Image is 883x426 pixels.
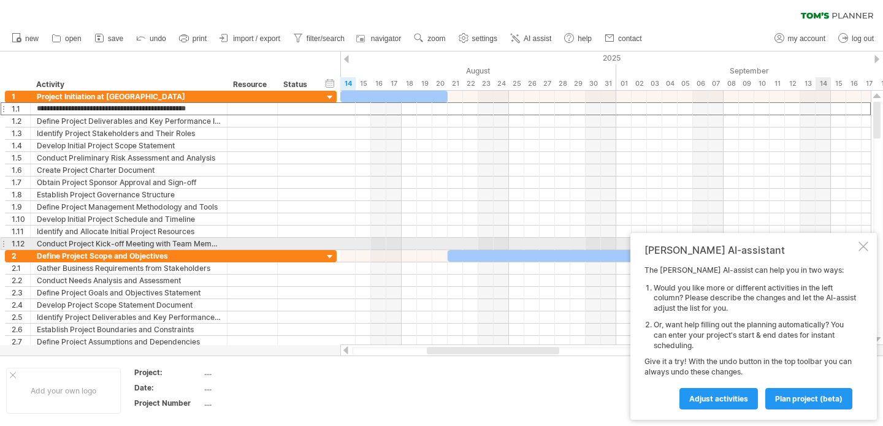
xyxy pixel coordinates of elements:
div: 1.3 [12,127,30,139]
a: Adjust activities [679,388,758,409]
div: Define Project Scope and Objectives [37,250,221,262]
span: open [65,34,82,43]
div: Friday, 29 August 2025 [570,77,586,90]
div: Define Project Assumptions and Dependencies [37,336,221,348]
div: 1.6 [12,164,30,176]
div: Gather Business Requirements from Stakeholders [37,262,221,274]
div: Sunday, 14 September 2025 [816,77,831,90]
div: Saturday, 6 September 2025 [693,77,708,90]
div: Identify and Allocate Initial Project Resources [37,226,221,237]
div: Monday, 15 September 2025 [831,77,846,90]
div: Obtain Project Sponsor Approval and Sign-off [37,177,221,188]
div: Thursday, 28 August 2025 [555,77,570,90]
div: Saturday, 13 September 2025 [800,77,816,90]
div: Monday, 18 August 2025 [402,77,417,90]
div: Thursday, 14 August 2025 [340,77,356,90]
div: Wednesday, 27 August 2025 [540,77,555,90]
div: 2.6 [12,324,30,335]
div: .... [204,398,307,408]
div: The [PERSON_NAME] AI-assist can help you in two ways: Give it a try! With the undo button in the ... [644,265,856,409]
div: 1 [12,91,30,102]
a: undo [133,31,170,47]
div: 1.10 [12,213,30,225]
div: Define Project Goals and Objectives Statement [37,287,221,299]
span: import / export [233,34,280,43]
div: Friday, 15 August 2025 [356,77,371,90]
div: Conduct Preliminary Risk Assessment and Analysis [37,152,221,164]
div: Status [283,78,310,91]
span: my account [788,34,825,43]
div: 2 [12,250,30,262]
div: 1.1 [12,103,30,115]
span: undo [150,34,166,43]
a: open [48,31,85,47]
div: 1.9 [12,201,30,213]
div: Saturday, 23 August 2025 [478,77,494,90]
span: filter/search [307,34,345,43]
div: Thursday, 11 September 2025 [770,77,785,90]
div: Date: [134,382,202,393]
a: plan project (beta) [765,388,852,409]
div: Sunday, 24 August 2025 [494,77,509,90]
div: Saturday, 16 August 2025 [371,77,386,90]
div: Resource [233,78,270,91]
div: Friday, 5 September 2025 [678,77,693,90]
div: 1.5 [12,152,30,164]
span: settings [472,34,497,43]
a: filter/search [290,31,348,47]
div: Wednesday, 20 August 2025 [432,77,448,90]
div: Conduct Needs Analysis and Assessment [37,275,221,286]
div: Wednesday, 17 September 2025 [862,77,877,90]
a: log out [835,31,877,47]
span: AI assist [524,34,551,43]
span: plan project (beta) [775,394,843,403]
div: 1.11 [12,226,30,237]
span: Adjust activities [689,394,748,403]
span: log out [852,34,874,43]
div: Sunday, 17 August 2025 [386,77,402,90]
div: Tuesday, 2 September 2025 [632,77,647,90]
div: Conduct Project Kick-off Meeting with Team Members [37,238,221,249]
a: AI assist [507,31,555,47]
li: Or, want help filling out the planning automatically? You can enter your project's start & end da... [654,320,856,351]
div: .... [204,367,307,378]
div: Thursday, 21 August 2025 [448,77,463,90]
div: 2.3 [12,287,30,299]
span: save [108,34,123,43]
div: Saturday, 30 August 2025 [586,77,601,90]
div: Monday, 8 September 2025 [724,77,739,90]
a: help [561,31,595,47]
div: Project Number [134,398,202,408]
li: Would you like more or different activities in the left column? Please describe the changes and l... [654,283,856,314]
div: Sunday, 31 August 2025 [601,77,616,90]
div: Tuesday, 26 August 2025 [524,77,540,90]
div: Tuesday, 16 September 2025 [846,77,862,90]
div: Wednesday, 10 September 2025 [754,77,770,90]
div: Activity [36,78,220,91]
div: Wednesday, 3 September 2025 [647,77,662,90]
a: print [176,31,210,47]
div: Tuesday, 9 September 2025 [739,77,754,90]
div: Add your own logo [6,368,121,414]
div: Friday, 22 August 2025 [463,77,478,90]
div: Tuesday, 19 August 2025 [417,77,432,90]
div: Define Project Deliverables and Key Performance Indicators [37,115,221,127]
div: 1.7 [12,177,30,188]
div: Monday, 25 August 2025 [509,77,524,90]
a: settings [456,31,501,47]
span: print [193,34,207,43]
div: Develop Initial Project Schedule and Timeline [37,213,221,225]
a: contact [602,31,646,47]
div: 1.8 [12,189,30,200]
a: save [91,31,127,47]
span: navigator [371,34,401,43]
div: 2.7 [12,336,30,348]
a: new [9,31,42,47]
div: 2.4 [12,299,30,311]
div: Thursday, 4 September 2025 [662,77,678,90]
div: August 2025 [141,64,616,77]
div: Monday, 1 September 2025 [616,77,632,90]
div: Create Project Charter Document [37,164,221,176]
span: new [25,34,39,43]
div: Establish Project Boundaries and Constraints [37,324,221,335]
